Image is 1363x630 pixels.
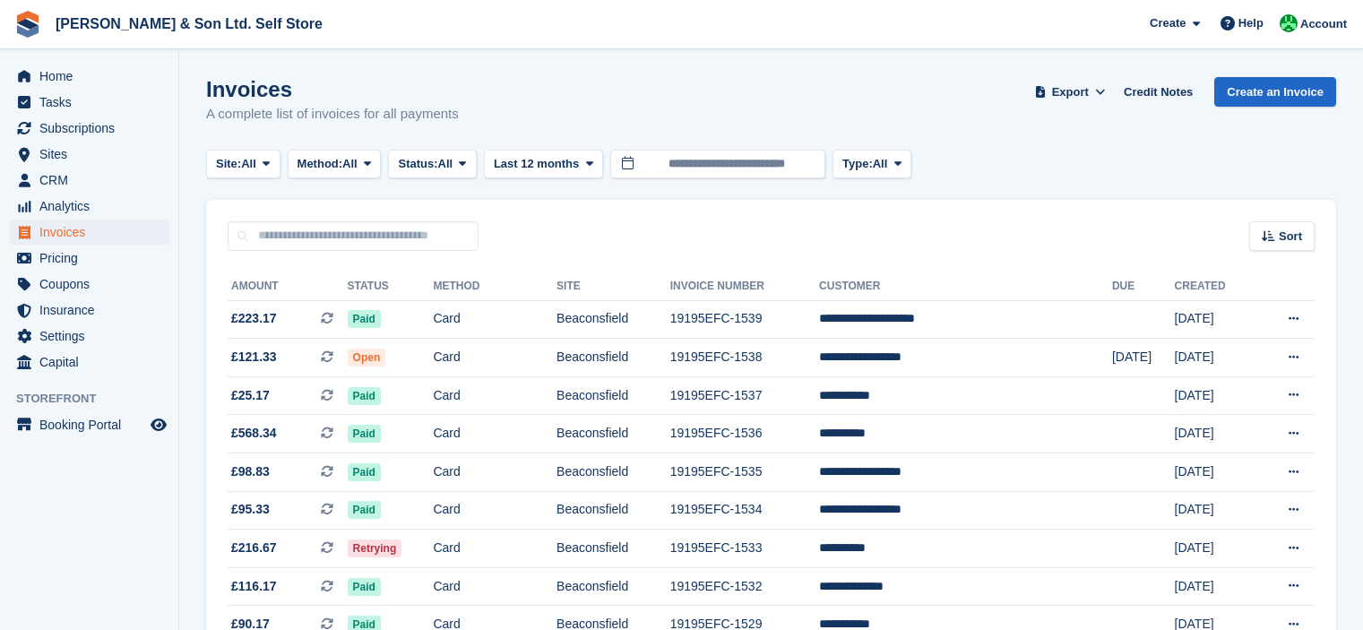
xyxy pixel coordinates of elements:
td: Beaconsfield [556,567,670,606]
a: menu [9,64,169,89]
td: 19195EFC-1532 [670,567,819,606]
span: £25.17 [231,386,270,405]
td: Beaconsfield [556,530,670,568]
span: £116.17 [231,577,277,596]
td: Card [433,491,556,530]
span: Help [1238,14,1264,32]
td: Card [433,453,556,492]
button: Export [1031,77,1109,107]
td: [DATE] [1175,491,1255,530]
img: stora-icon-8386f47178a22dfd0bd8f6a31ec36ba5ce8667c1dd55bd0f319d3a0aa187defe.svg [14,11,41,38]
td: Beaconsfield [556,453,670,492]
span: Status: [398,155,437,173]
th: Due [1112,272,1175,301]
span: Pricing [39,246,147,271]
td: Card [433,530,556,568]
span: £95.33 [231,500,270,519]
span: Site: [216,155,241,173]
a: [PERSON_NAME] & Son Ltd. Self Store [48,9,330,39]
th: Customer [819,272,1112,301]
span: Paid [348,425,381,443]
span: Booking Portal [39,412,147,437]
span: Paid [348,501,381,519]
td: Card [433,300,556,339]
span: Paid [348,463,381,481]
td: Card [433,415,556,453]
a: menu [9,220,169,245]
button: Type: All [832,150,911,179]
th: Method [433,272,556,301]
span: Method: [298,155,343,173]
span: Retrying [348,539,402,557]
span: Paid [348,578,381,596]
td: Beaconsfield [556,415,670,453]
span: Type: [842,155,873,173]
a: menu [9,412,169,437]
h1: Invoices [206,77,459,101]
a: menu [9,116,169,141]
td: 19195EFC-1539 [670,300,819,339]
span: Storefront [16,390,178,408]
a: menu [9,298,169,323]
td: [DATE] [1175,453,1255,492]
span: Paid [348,387,381,405]
span: All [438,155,453,173]
a: menu [9,272,169,297]
a: menu [9,142,169,167]
span: Subscriptions [39,116,147,141]
span: Settings [39,324,147,349]
span: Invoices [39,220,147,245]
span: Open [348,349,386,367]
span: Create [1150,14,1186,32]
span: Last 12 months [494,155,579,173]
span: All [873,155,888,173]
th: Amount [228,272,348,301]
span: £121.33 [231,348,277,367]
span: Sort [1279,228,1302,246]
td: 19195EFC-1538 [670,339,819,377]
td: Beaconsfield [556,491,670,530]
button: Status: All [388,150,476,179]
a: menu [9,350,169,375]
td: [DATE] [1175,415,1255,453]
th: Site [556,272,670,301]
span: Paid [348,310,381,328]
a: menu [9,324,169,349]
td: 19195EFC-1535 [670,453,819,492]
td: Beaconsfield [556,300,670,339]
td: Card [433,376,556,415]
td: [DATE] [1175,567,1255,606]
span: Insurance [39,298,147,323]
button: Method: All [288,150,382,179]
span: £98.83 [231,462,270,481]
td: Card [433,567,556,606]
span: Home [39,64,147,89]
a: menu [9,246,169,271]
th: Created [1175,272,1255,301]
button: Site: All [206,150,280,179]
a: menu [9,194,169,219]
td: [DATE] [1175,530,1255,568]
a: menu [9,90,169,115]
a: Credit Notes [1117,77,1200,107]
span: £568.34 [231,424,277,443]
td: Beaconsfield [556,339,670,377]
td: Beaconsfield [556,376,670,415]
button: Last 12 months [484,150,603,179]
span: All [342,155,358,173]
td: 19195EFC-1534 [670,491,819,530]
span: Analytics [39,194,147,219]
img: Kelly Lowe [1280,14,1298,32]
span: CRM [39,168,147,193]
a: menu [9,168,169,193]
td: 19195EFC-1533 [670,530,819,568]
a: Preview store [148,414,169,436]
td: [DATE] [1175,339,1255,377]
td: [DATE] [1175,300,1255,339]
td: 19195EFC-1536 [670,415,819,453]
span: Sites [39,142,147,167]
span: £223.17 [231,309,277,328]
span: All [241,155,256,173]
span: Tasks [39,90,147,115]
span: Coupons [39,272,147,297]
